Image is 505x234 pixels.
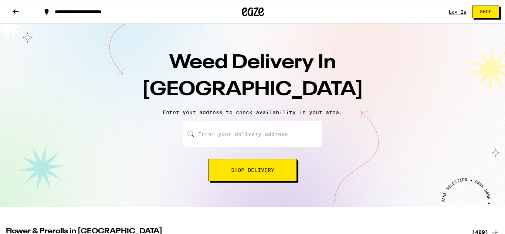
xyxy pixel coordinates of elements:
[142,80,363,99] span: [GEOGRAPHIC_DATA]
[472,6,499,18] button: Shop
[449,10,467,14] a: Log In
[4,5,53,11] span: Hi. Need any help?
[209,159,297,181] button: Shop Delivery
[123,50,382,104] h1: Weed Delivery In
[480,10,492,14] span: Shop
[7,109,498,115] p: Enter your address to check availability in your area.
[183,121,322,147] input: Enter your delivery address
[467,6,505,18] a: Shop
[231,167,274,173] span: Shop Delivery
